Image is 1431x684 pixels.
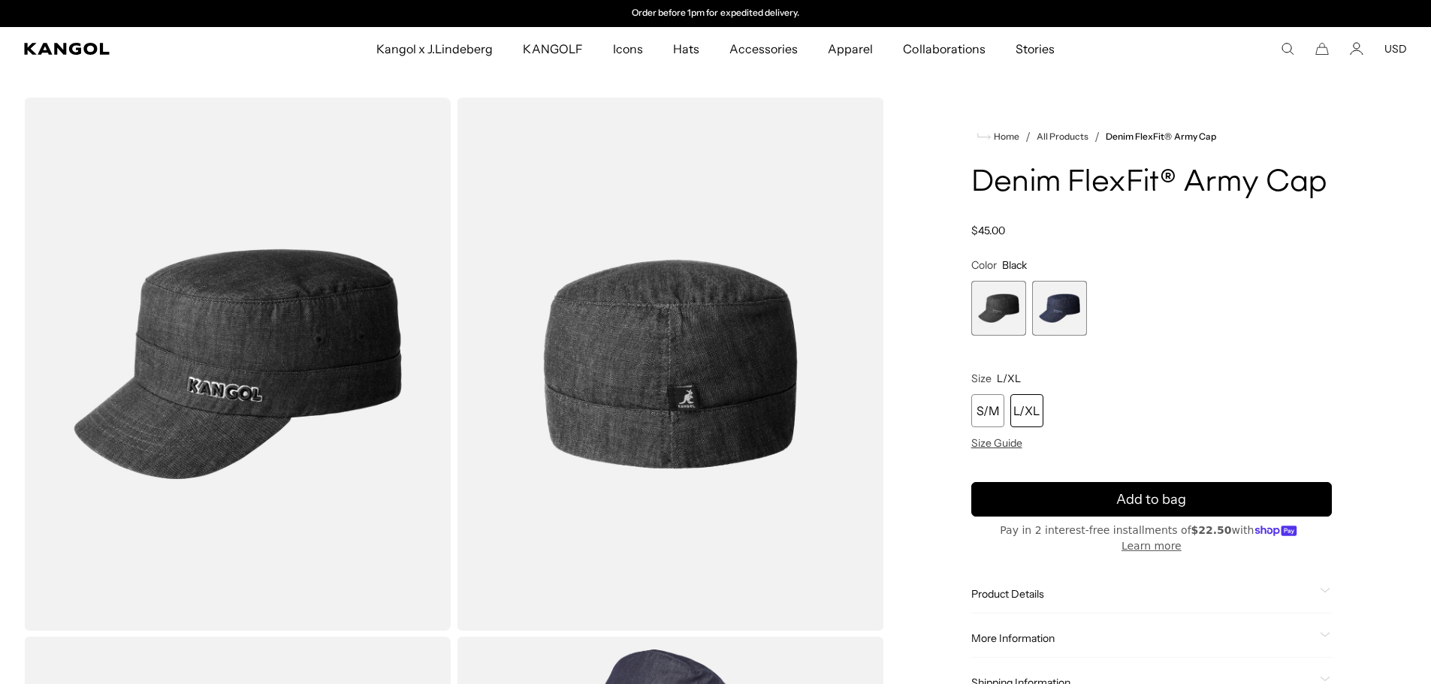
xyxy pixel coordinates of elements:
[457,98,883,631] img: color-black
[658,27,714,71] a: Hats
[1032,281,1087,336] div: 2 of 2
[971,167,1332,200] h1: Denim FlexFit® Army Cap
[1002,258,1027,272] span: Black
[561,8,871,20] div: Announcement
[971,128,1332,146] nav: breadcrumbs
[971,436,1022,450] span: Size Guide
[1315,42,1329,56] button: Cart
[971,394,1004,427] div: S/M
[828,27,873,71] span: Apparel
[813,27,888,71] a: Apparel
[991,131,1019,142] span: Home
[971,281,1026,336] label: Black
[632,8,799,20] p: Order before 1pm for expedited delivery.
[24,98,451,631] img: color-black
[1384,42,1407,56] button: USD
[598,27,658,71] a: Icons
[1019,128,1031,146] li: /
[971,482,1332,517] button: Add to bag
[977,130,1019,143] a: Home
[523,27,582,71] span: KANGOLF
[613,27,643,71] span: Icons
[1016,27,1055,71] span: Stories
[888,27,1000,71] a: Collaborations
[361,27,509,71] a: Kangol x J.Lindeberg
[24,43,249,55] a: Kangol
[1001,27,1070,71] a: Stories
[971,224,1005,237] span: $45.00
[376,27,494,71] span: Kangol x J.Lindeberg
[673,27,699,71] span: Hats
[1010,394,1043,427] div: L/XL
[1032,281,1087,336] label: Indigo
[561,8,871,20] slideshow-component: Announcement bar
[971,372,992,385] span: Size
[1116,490,1186,510] span: Add to bag
[997,372,1021,385] span: L/XL
[1106,131,1216,142] a: Denim FlexFit® Army Cap
[903,27,985,71] span: Collaborations
[508,27,597,71] a: KANGOLF
[971,587,1314,601] span: Product Details
[971,631,1314,645] span: More Information
[714,27,813,71] a: Accessories
[561,8,871,20] div: 2 of 2
[971,258,997,272] span: Color
[971,281,1026,336] div: 1 of 2
[1037,131,1088,142] a: All Products
[729,27,798,71] span: Accessories
[1350,42,1363,56] a: Account
[1088,128,1100,146] li: /
[1281,42,1294,56] summary: Search here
